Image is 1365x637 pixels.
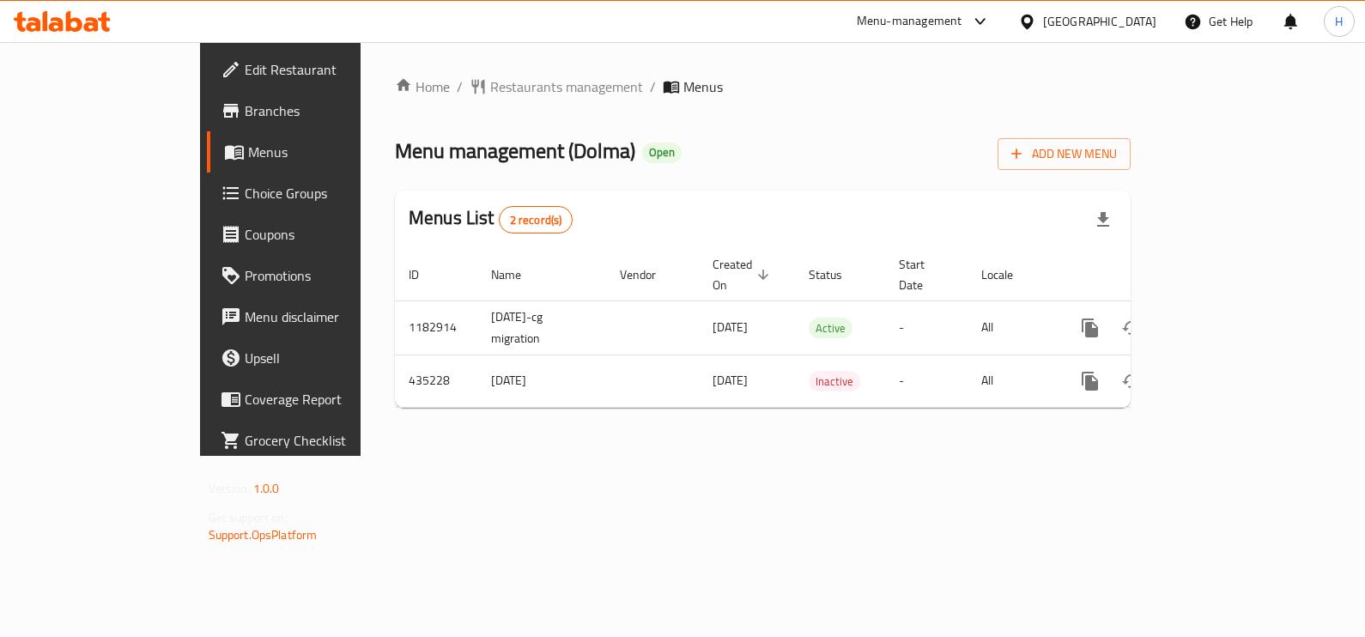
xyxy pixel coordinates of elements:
span: Upsell [245,348,415,368]
a: Choice Groups [207,173,428,214]
span: Start Date [899,254,947,295]
div: Open [642,143,682,163]
td: [DATE] [477,355,606,407]
span: Locale [981,264,1035,285]
span: Promotions [245,265,415,286]
a: Coverage Report [207,379,428,420]
span: Vendor [620,264,678,285]
span: Get support on: [209,507,288,529]
span: ID [409,264,441,285]
div: Export file [1083,199,1124,240]
div: Inactive [809,371,860,391]
span: Status [809,264,864,285]
a: Edit Restaurant [207,49,428,90]
button: Change Status [1111,307,1152,349]
span: 1.0.0 [253,477,280,500]
li: / [650,76,656,97]
td: - [885,355,968,407]
td: 435228 [395,355,477,407]
span: Name [491,264,543,285]
a: Menus [207,131,428,173]
span: 2 record(s) [500,212,573,228]
div: Total records count [499,206,573,234]
a: Promotions [207,255,428,296]
span: Inactive [809,372,860,391]
td: All [968,355,1056,407]
td: 1182914 [395,300,477,355]
span: Version: [209,477,251,500]
span: Add New Menu [1011,143,1117,165]
span: Grocery Checklist [245,430,415,451]
span: Branches [245,100,415,121]
td: All [968,300,1056,355]
span: H [1335,12,1343,31]
table: enhanced table [395,249,1248,408]
button: Change Status [1111,361,1152,402]
a: Branches [207,90,428,131]
div: Active [809,318,852,338]
a: Coupons [207,214,428,255]
td: [DATE]-cg migration [477,300,606,355]
nav: breadcrumb [395,76,1131,97]
h2: Menus List [409,205,573,234]
span: Created On [713,254,774,295]
button: more [1070,307,1111,349]
span: [DATE] [713,369,748,391]
span: Menus [248,142,415,162]
button: more [1070,361,1111,402]
span: Open [642,145,682,160]
div: [GEOGRAPHIC_DATA] [1043,12,1156,31]
span: Menu management ( Dolma ) [395,131,635,170]
span: Choice Groups [245,183,415,203]
span: [DATE] [713,316,748,338]
button: Add New Menu [998,138,1131,170]
span: Coupons [245,224,415,245]
a: Grocery Checklist [207,420,428,461]
span: Coverage Report [245,389,415,409]
span: Menus [683,76,723,97]
th: Actions [1056,249,1248,301]
a: Support.OpsPlatform [209,524,318,546]
span: Active [809,318,852,338]
a: Menu disclaimer [207,296,428,337]
li: / [457,76,463,97]
td: - [885,300,968,355]
span: Menu disclaimer [245,306,415,327]
span: Edit Restaurant [245,59,415,80]
span: Restaurants management [490,76,643,97]
a: Restaurants management [470,76,643,97]
div: Menu-management [857,11,962,32]
a: Upsell [207,337,428,379]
